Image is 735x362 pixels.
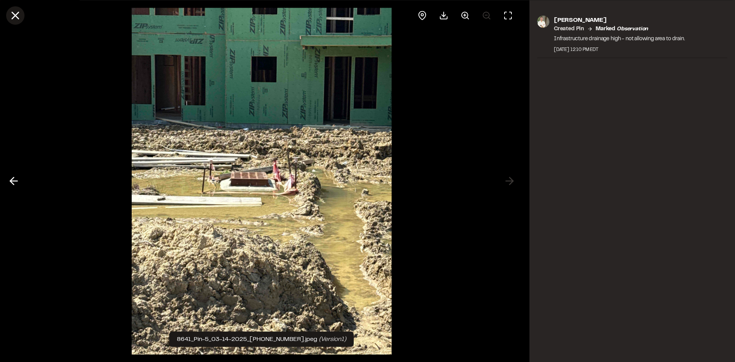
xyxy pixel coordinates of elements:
[537,15,549,28] img: photo
[5,172,23,190] button: Previous photo
[499,6,517,25] button: Toggle Fullscreen
[554,46,685,53] div: [DATE] 12:10 PM EDT
[6,6,24,25] button: Close modal
[456,6,474,25] button: Zoom in
[554,15,685,25] p: [PERSON_NAME]
[554,25,584,33] p: Created Pin
[596,25,648,33] p: Marked
[413,6,431,25] div: View pin on map
[617,26,648,31] em: observation
[554,34,685,43] p: Infrastructure drainage high - not allowing area to drain.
